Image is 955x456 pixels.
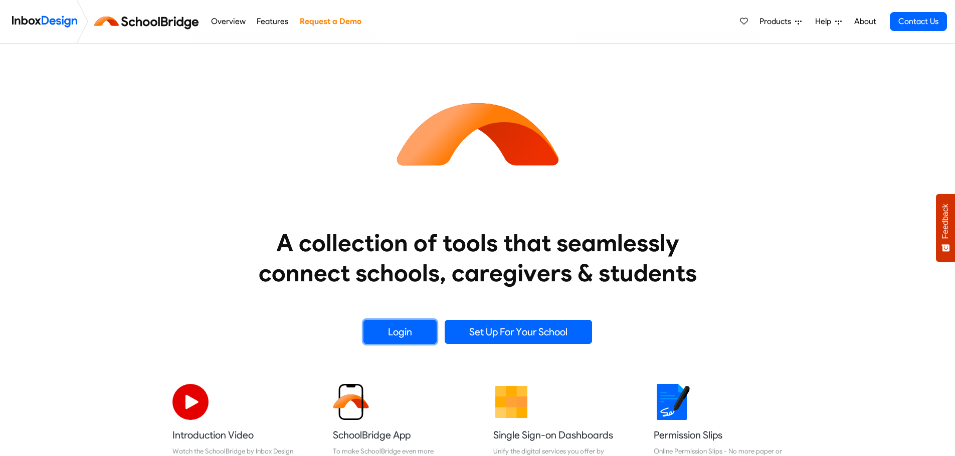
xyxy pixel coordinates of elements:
img: 2022_01_13_icon_grid.svg [493,384,529,420]
button: Feedback - Show survey [936,194,955,262]
h5: Introduction Video [172,428,302,442]
a: Overview [208,12,248,32]
img: 2022_01_13_icon_sb_app.svg [333,384,369,420]
a: Help [811,12,846,32]
img: icon_schoolbridge.svg [388,44,568,224]
span: Products [759,16,795,28]
h5: SchoolBridge App [333,428,462,442]
span: Feedback [941,204,950,239]
a: Set Up For Your School [445,320,592,344]
a: Products [755,12,806,32]
span: Help [815,16,835,28]
heading: A collection of tools that seamlessly connect schools, caregivers & students [240,228,716,288]
a: About [851,12,879,32]
h5: Permission Slips [654,428,783,442]
h5: Single Sign-on Dashboards [493,428,623,442]
a: Login [363,320,437,344]
img: schoolbridge logo [92,10,205,34]
a: Features [254,12,291,32]
img: 2022_01_18_icon_signature.svg [654,384,690,420]
a: Request a Demo [297,12,364,32]
a: Contact Us [890,12,947,31]
img: 2022_07_11_icon_video_playback.svg [172,384,209,420]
